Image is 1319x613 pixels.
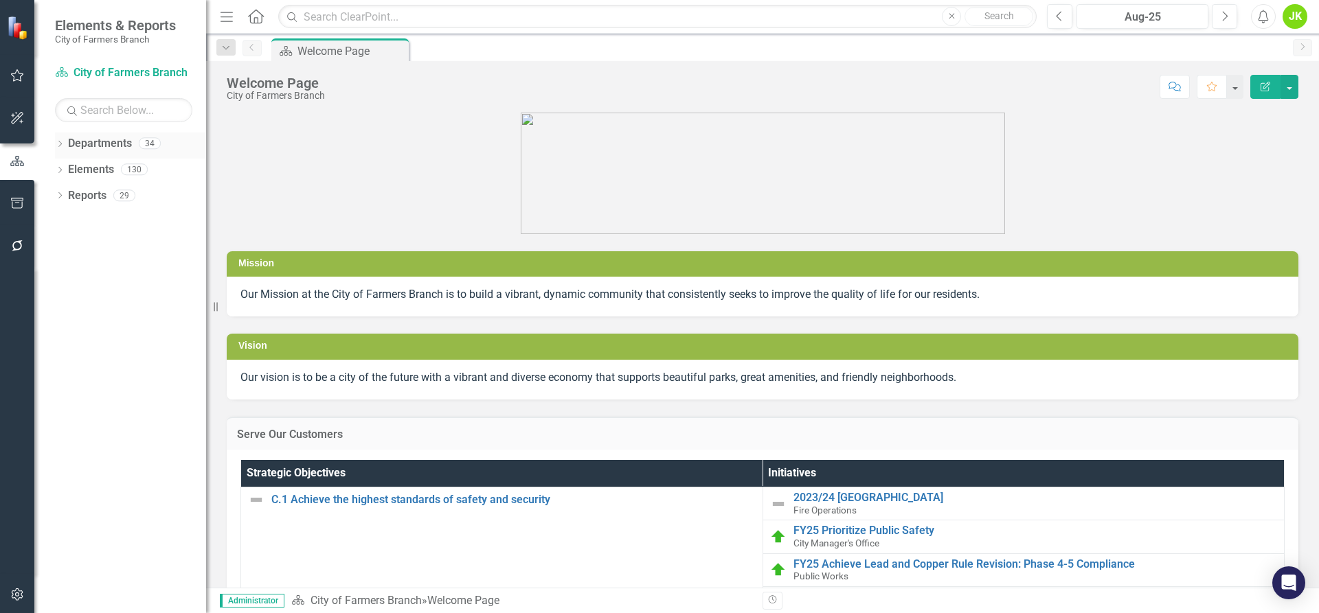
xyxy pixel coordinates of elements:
[238,340,1292,351] h3: Vision
[763,553,1285,586] td: Double-Click to Edit Right Click for Context Menu
[763,487,1285,520] td: Double-Click to Edit Right Click for Context Menu
[770,496,787,512] img: Not Defined
[1283,4,1307,29] button: JK
[278,5,1037,29] input: Search ClearPoint...
[297,43,405,60] div: Welcome Page
[55,17,176,34] span: Elements & Reports
[240,287,1285,303] p: Our Mission at the City of Farmers Branch is to build a vibrant, dynamic community that consisten...
[793,537,879,548] span: City Manager's Office
[763,520,1285,553] td: Double-Click to Edit Right Click for Context Menu
[240,370,1285,386] p: Our vision is to be a city of the future with a vibrant and diverse economy that supports beautif...
[227,91,325,101] div: City of Farmers Branch
[965,7,1033,26] button: Search
[55,98,192,122] input: Search Below...
[55,34,176,45] small: City of Farmers Branch
[311,594,422,607] a: City of Farmers Branch
[770,529,787,545] img: On Target
[68,188,106,204] a: Reports
[984,10,1014,21] span: Search
[291,593,752,609] div: »
[793,558,1278,570] a: FY25 Achieve Lead and Copper Rule Revision: Phase 4-5 Compliance
[521,113,1005,234] img: image.png
[68,162,114,178] a: Elements
[227,76,325,91] div: Welcome Page
[139,138,161,150] div: 34
[427,594,499,607] div: Welcome Page
[121,164,148,176] div: 130
[55,65,192,81] a: City of Farmers Branch
[1081,9,1204,25] div: Aug-25
[793,505,857,516] span: Fire Operations
[113,189,135,201] div: 29
[237,428,1288,441] h3: Serve Our Customers
[220,594,284,608] span: Administrator
[793,570,848,581] span: Public Works
[1076,4,1208,29] button: Aug-25
[68,136,132,152] a: Departments
[271,494,756,506] a: C.1 Achieve the highest standards of safety and security
[793,491,1278,504] a: 2023/24 [GEOGRAPHIC_DATA]
[7,16,31,40] img: ClearPoint Strategy
[1272,566,1305,599] div: Open Intercom Messenger
[248,491,264,508] img: Not Defined
[770,562,787,578] img: On Target
[238,258,1292,268] h3: Mission
[793,524,1278,537] a: FY25 Prioritize Public Safety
